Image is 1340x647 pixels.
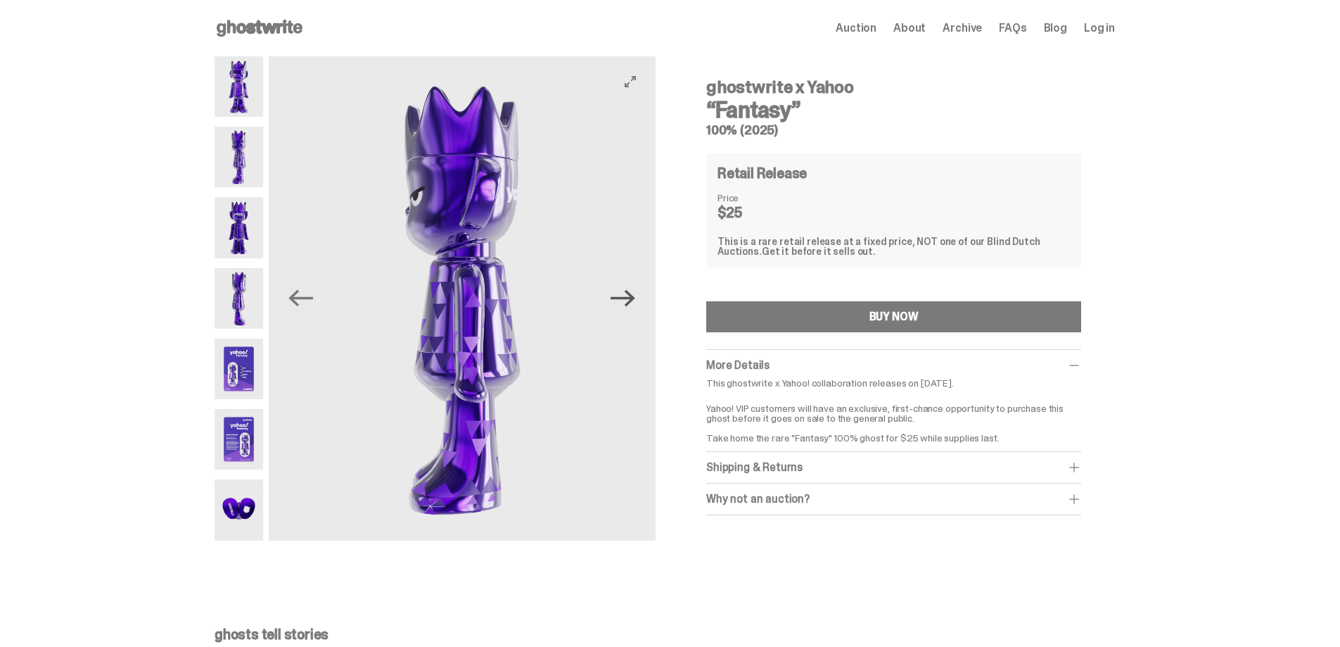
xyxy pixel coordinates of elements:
[215,268,263,329] img: Yahoo-HG---4.png
[215,627,1115,641] p: ghosts tell stories
[869,311,919,322] div: BUY NOW
[1044,23,1067,34] a: Blog
[286,283,317,314] button: Previous
[836,23,876,34] a: Auction
[706,378,1081,388] p: This ghostwrite x Yahoo! collaboration releases on [DATE].
[893,23,926,34] a: About
[706,124,1081,137] h5: 100% (2025)
[999,23,1026,34] a: FAQs
[215,127,263,187] img: Yahoo-HG---2.png
[717,193,788,203] dt: Price
[215,479,263,540] img: Yahoo-HG---7.png
[622,73,639,90] button: View full-screen
[706,358,770,372] span: More Details
[706,79,1081,96] h4: ghostwrite x Yahoo
[706,492,1081,506] div: Why not an auction?
[706,99,1081,121] h3: “Fantasy”
[706,394,1081,443] p: Yahoo! VIP customers will have an exclusive, first-chance opportunity to purchase this ghost befo...
[215,197,263,258] img: Yahoo-HG---3.png
[1084,23,1115,34] a: Log in
[706,301,1081,332] button: BUY NOW
[717,237,1070,256] div: This is a rare retail release at a fixed price, NOT one of our Blind Dutch Auctions.
[706,460,1081,475] div: Shipping & Returns
[215,409,263,470] img: Yahoo-HG---6.png
[943,23,982,34] a: Archive
[762,245,876,258] span: Get it before it sells out.
[269,56,656,541] img: Yahoo-HG---2.png
[717,166,807,180] h4: Retail Release
[215,339,263,399] img: Yahoo-HG---5.png
[215,56,263,117] img: Yahoo-HG---1.png
[717,206,788,220] dd: $25
[608,283,639,314] button: Next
